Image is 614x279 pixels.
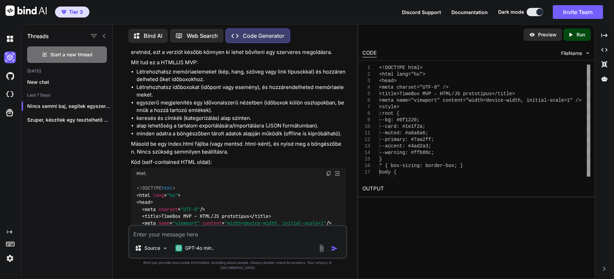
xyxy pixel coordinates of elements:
[145,213,158,219] span: title
[255,213,268,219] span: title
[142,220,332,226] span: < = = />
[4,52,16,63] img: darkAi-studio
[379,85,449,90] span: <meta charset="UTF-8" />
[136,192,180,198] span: < = >
[4,253,16,264] img: settings
[362,117,370,123] div: 9
[362,65,370,71] div: 1
[153,192,164,198] span: lang
[379,130,428,136] span: --muted: #a6a6a6;
[379,150,434,155] span: --warning: #ffb86c;
[145,220,156,226] span: meta
[144,32,162,40] p: Bind AI
[224,220,326,226] span: "width=device-width, initial-scale=1"
[379,78,396,83] span: <head>
[142,213,161,219] span: < >
[4,70,16,82] img: githubDark
[362,130,370,136] div: 11
[136,130,346,138] li: minden adatra a böngészőben tárolt adatok alapján működik (offline is kipróbálható).
[362,84,370,91] div: 4
[334,170,340,177] img: Open in Browser
[243,32,284,40] p: Code Generator
[402,9,441,15] span: Discord Support
[128,260,347,270] p: Bind can provide inaccurate information, including about people. Always double-check its answers....
[358,181,595,197] h2: OUTPUT
[326,171,331,176] img: copy
[379,98,518,103] span: <meta name="viewport" content="width=device-widt
[362,149,370,156] div: 14
[162,245,168,251] img: Pick Models
[158,220,169,226] span: name
[379,137,434,142] span: --primary: #7aa2ff;
[331,245,338,252] img: icon
[180,206,200,212] span: "UTF-8"
[185,245,214,252] p: GPT-4o min..
[451,9,488,16] button: Documentation
[379,117,420,123] span: --bg: #0f1220;
[362,123,370,130] div: 10
[362,143,370,149] div: 13
[137,185,175,191] span: <!DOCTYPE >
[136,122,346,130] li: alap lehetőség a tartalom exportálására/importálásra (JSON formátumban).
[27,79,112,86] p: New chat
[379,111,399,116] span: :root {
[131,59,346,67] p: Mit tud ez a HTML/JS MVP:
[27,116,112,123] p: Szuper, készítek egy tesztelhető MVP-t az Időkapszula...
[561,50,582,57] span: FileName
[585,50,591,56] img: chevron down
[362,156,370,163] div: 15
[62,10,66,14] img: premium
[172,220,200,226] span: "viewport"
[379,156,382,162] span: }
[379,65,423,70] span: <!DOCTYPE html>
[22,92,112,98] h2: Last 7 Days
[362,110,370,117] div: 8
[402,9,441,16] button: Discord Support
[136,99,346,114] li: egyszerű megjelenítés egy idővonalszerű nézetben (időboxok külön oszlopokban, bennük a hozzá tart...
[55,7,89,18] button: premiumTier 3
[27,32,49,40] h1: Threads
[136,171,146,176] span: Html
[27,103,112,110] p: Nincs semmi baj, segítek egyszerűen megérthető módon....
[379,91,515,97] span: <title>TimeBox MVP – HTML/JS prototípus</title>
[362,49,377,57] div: CODE
[158,206,178,212] span: charset
[379,176,408,181] span: margin: 0;
[50,51,92,58] span: Start a new thread
[136,114,346,122] li: keresés és címkék (kategorizálás) alap szinten.
[362,97,370,104] div: 6
[379,71,425,77] span: <html lang="hu">
[69,9,83,15] span: Tier 3
[379,104,399,110] span: <style>
[577,31,585,38] p: Run
[142,206,205,212] span: < = />
[379,163,463,168] span: * { box-sizing: border-box; }
[4,33,16,45] img: darkChat
[362,71,370,78] div: 2
[553,5,603,19] button: Invite Team
[139,192,150,198] span: html
[136,68,346,83] li: Létrehozhatsz memóriaelemeket (kép, hang, szöveg vagy link típusokkal) és hozzárendelheted őket i...
[249,213,271,219] span: </ >
[362,78,370,84] div: 3
[538,31,557,38] p: Preview
[4,89,16,100] img: cloudideIcon
[187,32,218,40] p: Web Search
[175,245,182,252] img: GPT-4o mini
[362,176,370,182] div: 18
[202,220,222,226] span: content
[6,5,47,16] img: Bind AI
[167,192,178,198] span: "hu"
[136,83,346,99] li: Létrehozhatsz időboxokat (időpont vagy esemény), és hozzárendelheted memóriaelemeket.
[139,199,150,205] span: head
[451,9,488,15] span: Documentation
[379,124,425,129] span: --card: #1e1f2a;
[379,169,396,175] span: body {
[529,32,535,38] img: preview
[498,9,524,15] span: Dark mode
[318,244,326,252] img: attachment
[362,163,370,169] div: 16
[362,136,370,143] div: 12
[362,104,370,110] div: 7
[362,91,370,97] div: 5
